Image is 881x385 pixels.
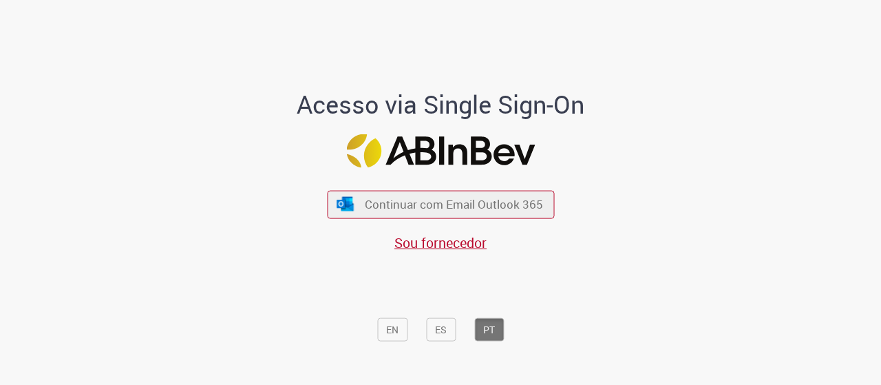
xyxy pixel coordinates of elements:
[394,233,487,251] a: Sou fornecedor
[346,134,535,168] img: Logo ABInBev
[474,318,504,341] button: PT
[250,90,632,118] h1: Acesso via Single Sign-On
[377,318,407,341] button: EN
[426,318,456,341] button: ES
[365,196,543,212] span: Continuar com Email Outlook 365
[336,197,355,211] img: ícone Azure/Microsoft 360
[327,190,554,218] button: ícone Azure/Microsoft 360 Continuar com Email Outlook 365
